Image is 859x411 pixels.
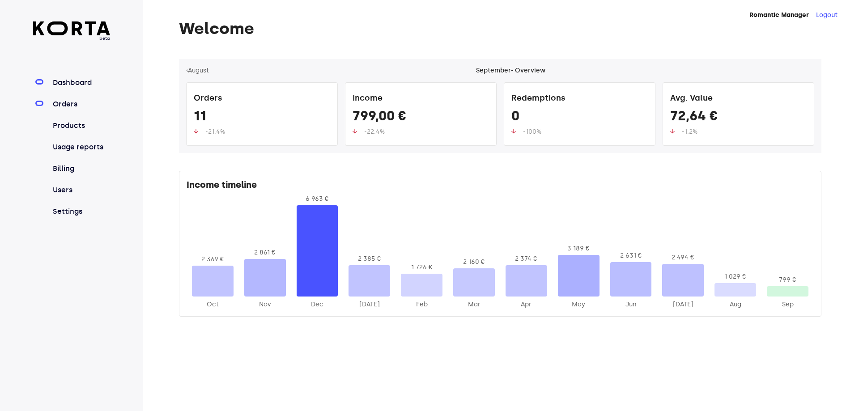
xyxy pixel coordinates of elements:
[670,108,807,127] div: 72,64 €
[511,129,516,134] img: up
[511,108,648,127] div: 0
[506,300,547,309] div: 2025-Apr
[767,275,808,284] div: 799 €
[349,254,390,263] div: 2 385 €
[194,90,330,108] div: Orders
[33,21,111,35] img: Korta
[662,253,704,262] div: 2 494 €
[51,77,111,88] a: Dashboard
[523,128,541,136] span: -100%
[714,272,756,281] div: 1 029 €
[453,258,495,267] div: 2 160 €
[244,300,286,309] div: 2024-Nov
[670,129,675,134] img: up
[506,254,547,263] div: 2 374 €
[297,300,338,309] div: 2024-Dec
[51,185,111,195] a: Users
[51,142,111,153] a: Usage reports
[194,129,198,134] img: up
[192,255,234,264] div: 2 369 €
[186,66,209,75] button: ‹August
[670,90,807,108] div: Avg. Value
[51,99,111,110] a: Orders
[353,108,489,127] div: 799,00 €
[33,35,111,42] span: beta
[714,300,756,309] div: 2025-Aug
[297,195,338,203] div: 6 963 €
[349,300,390,309] div: 2025-Jan
[353,90,489,108] div: Income
[179,20,821,38] h1: Welcome
[558,244,600,253] div: 3 189 €
[511,90,648,108] div: Redemptions
[194,108,330,127] div: 11
[401,263,442,272] div: 1 726 €
[453,300,495,309] div: 2025-Mar
[51,206,111,217] a: Settings
[192,300,234,309] div: 2024-Oct
[51,163,111,174] a: Billing
[816,11,838,20] button: Logout
[476,66,545,75] div: September - Overview
[353,129,357,134] img: up
[205,128,225,136] span: -21.4%
[51,120,111,131] a: Products
[558,300,600,309] div: 2025-May
[401,300,442,309] div: 2025-Feb
[682,128,697,136] span: -1.2%
[767,300,808,309] div: 2025-Sep
[187,178,814,195] div: Income timeline
[749,11,809,19] strong: Romantic Manager
[33,21,111,42] a: beta
[610,300,652,309] div: 2025-Jun
[662,300,704,309] div: 2025-Jul
[364,128,385,136] span: -22.4%
[610,251,652,260] div: 2 631 €
[244,248,286,257] div: 2 861 €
